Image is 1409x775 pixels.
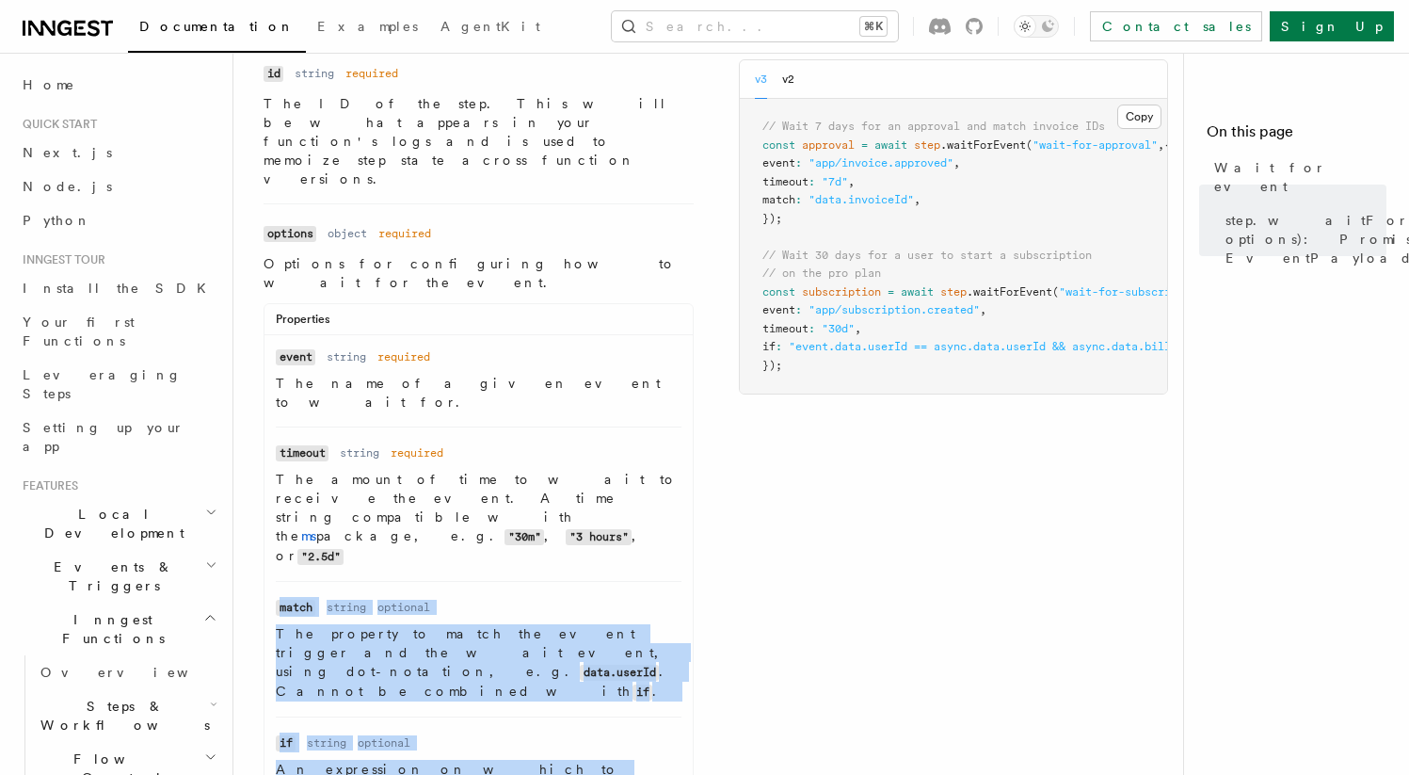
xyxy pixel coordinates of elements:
dd: optional [358,735,410,751]
code: if [632,685,652,701]
span: Next.js [23,145,112,160]
dd: object [328,226,367,241]
span: { [1164,138,1171,152]
button: Inngest Functions [15,603,221,655]
a: Next.js [15,136,221,170]
span: Quick start [15,117,97,132]
button: Copy [1117,105,1161,129]
code: if [276,735,296,751]
span: = [861,138,868,152]
span: step [940,285,967,299]
a: Python [15,203,221,237]
a: Your first Functions [15,305,221,358]
span: const [762,138,795,152]
kbd: ⌘K [860,17,887,36]
span: const [762,285,795,299]
span: timeout [762,322,809,335]
span: if [762,340,776,353]
span: : [809,175,815,188]
span: Overview [40,665,234,680]
a: Wait for event [1207,151,1386,203]
span: = [888,285,894,299]
code: "3 hours" [566,529,632,545]
span: approval [802,138,855,152]
span: }); [762,212,782,225]
a: Setting up your app [15,411,221,463]
span: }); [762,359,782,372]
span: , [855,322,861,335]
code: timeout [276,445,328,461]
p: Options for configuring how to wait for the event. [264,254,694,292]
span: Python [23,213,91,228]
button: Local Development [15,497,221,550]
span: Events & Triggers [15,557,205,595]
span: Setting up your app [23,420,184,454]
a: Documentation [128,6,306,53]
dd: required [345,66,398,81]
dd: required [391,445,443,460]
span: Inngest Functions [15,610,203,648]
h4: On this page [1207,121,1386,151]
p: The ID of the step. This will be what appears in your function's logs and is used to memoize step... [264,94,694,188]
code: "2.5d" [297,549,344,565]
span: event [762,156,795,170]
span: "data.invoiceId" [809,193,914,206]
a: Install the SDK [15,271,221,305]
span: , [848,175,855,188]
span: : [795,303,802,316]
dd: optional [377,600,430,615]
a: Home [15,68,221,102]
span: .waitForEvent [940,138,1026,152]
span: , [953,156,960,170]
a: Sign Up [1270,11,1394,41]
a: step.waitForEvent(id, options): Promise<null | EventPayload> [1218,203,1386,275]
code: "30m" [504,529,544,545]
a: Overview [33,655,221,689]
span: subscription [802,285,881,299]
span: Documentation [139,19,295,34]
span: "30d" [822,322,855,335]
a: Contact sales [1090,11,1262,41]
p: The amount of time to wait to receive the event. A time string compatible with the package, e.g. ... [276,470,681,566]
span: Node.js [23,179,112,194]
span: Examples [317,19,418,34]
p: The property to match the event trigger and the wait event, using dot-notation, e.g. . Cannot be ... [276,624,681,702]
span: "app/subscription.created" [809,303,980,316]
span: "app/invoice.approved" [809,156,953,170]
a: Leveraging Steps [15,358,221,411]
code: options [264,226,316,242]
dd: string [295,66,334,81]
code: event [276,349,315,365]
span: Inngest tour [15,252,105,267]
span: Leveraging Steps [23,367,182,401]
span: , [980,303,986,316]
code: match [276,600,315,616]
dd: required [378,226,431,241]
span: : [795,156,802,170]
a: Node.js [15,170,221,203]
span: // on the pro plan [762,266,881,280]
span: : [795,193,802,206]
span: timeout [762,175,809,188]
span: step [914,138,940,152]
span: ( [1052,285,1059,299]
span: Your first Functions [23,315,135,348]
span: : [776,340,782,353]
span: event [762,303,795,316]
span: Home [23,75,75,94]
span: , [914,193,921,206]
span: "event.data.userId == async.data.userId && async.data.billing_plan == 'pro'" [789,340,1289,353]
span: Steps & Workflows [33,697,210,735]
a: AgentKit [429,6,552,51]
a: ms [301,528,316,543]
p: The name of a given event to wait for. [276,374,681,412]
dd: string [307,735,346,751]
button: Search...⌘K [612,11,898,41]
span: "wait-for-approval" [1033,138,1158,152]
span: match [762,193,795,206]
button: Steps & Workflows [33,689,221,742]
dd: required [377,349,430,364]
span: "7d" [822,175,848,188]
span: // Wait 7 days for an approval and match invoice IDs [762,120,1105,133]
button: Toggle dark mode [1014,15,1059,38]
